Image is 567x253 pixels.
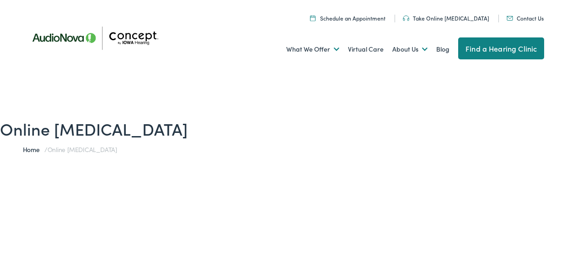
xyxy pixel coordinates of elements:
a: Home [23,145,44,154]
a: Schedule an Appointment [310,14,385,22]
a: Blog [436,32,449,66]
img: utility icon [403,16,409,21]
span: Online [MEDICAL_DATA] [48,145,117,154]
img: utility icon [507,16,513,21]
a: Virtual Care [348,32,384,66]
span: / [23,145,117,154]
a: Contact Us [507,14,544,22]
a: About Us [392,32,428,66]
a: Take Online [MEDICAL_DATA] [403,14,489,22]
a: What We Offer [286,32,339,66]
img: A calendar icon to schedule an appointment at Concept by Iowa Hearing. [310,15,316,21]
a: Find a Hearing Clinic [458,37,544,59]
